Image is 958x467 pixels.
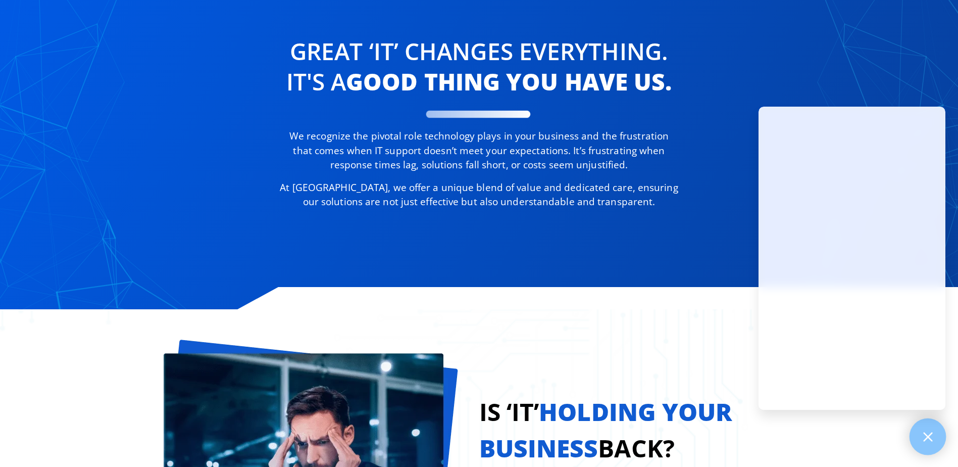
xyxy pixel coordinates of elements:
[479,394,764,466] h2: Is ‘IT’ back?
[279,36,679,97] h2: Great ‘IT’ changes Everything. It's a
[759,107,945,410] iframe: Chatgenie Messenger
[279,129,679,172] p: We recognize the pivotal role technology plays in your business and the frustration that comes wh...
[425,110,533,118] img: New Divider
[279,180,679,209] p: At [GEOGRAPHIC_DATA], we offer a unique blend of value and dedicated care, ensuring our solutions...
[479,395,732,464] strong: holding your business
[346,66,672,97] b: good thing you have us.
